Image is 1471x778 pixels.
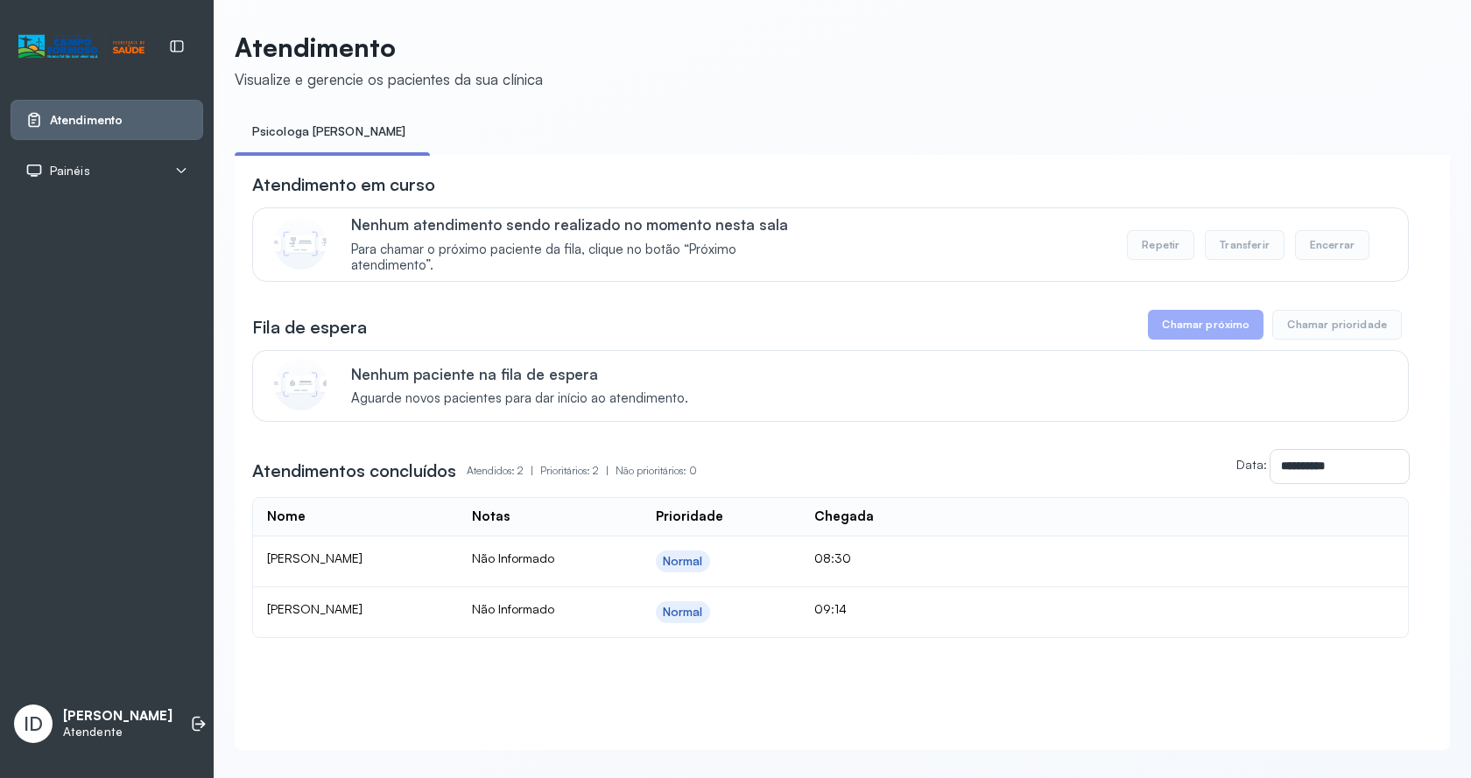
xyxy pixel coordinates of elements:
[814,550,851,565] span: 08:30
[1148,310,1263,340] button: Chamar próximo
[351,242,814,275] span: Para chamar o próximo paciente da fila, clique no botão “Próximo atendimento”.
[25,111,188,129] a: Atendimento
[351,215,814,234] p: Nenhum atendimento sendo realizado no momento nesta sala
[1205,230,1284,260] button: Transferir
[267,508,306,525] div: Nome
[252,172,435,197] h3: Atendimento em curso
[50,113,123,128] span: Atendimento
[472,550,554,565] span: Não Informado
[63,725,172,739] p: Atendente
[50,164,90,179] span: Painéis
[467,459,540,483] p: Atendidos: 2
[1236,457,1267,472] label: Data:
[235,70,543,88] div: Visualize e gerencie os pacientes da sua clínica
[663,554,703,569] div: Normal
[663,605,703,620] div: Normal
[274,358,327,410] img: Imagem de CalloutCard
[351,365,688,383] p: Nenhum paciente na fila de espera
[235,32,543,63] p: Atendimento
[1295,230,1369,260] button: Encerrar
[540,459,616,483] p: Prioritários: 2
[606,464,609,477] span: |
[472,508,510,525] div: Notas
[252,459,456,483] h3: Atendimentos concluídos
[656,508,723,525] div: Prioridade
[274,217,327,270] img: Imagem de CalloutCard
[814,601,847,616] span: 09:14
[1127,230,1194,260] button: Repetir
[235,117,423,146] a: Psicologa [PERSON_NAME]
[351,390,688,407] span: Aguarde novos pacientes para dar início ao atendimento.
[63,708,172,725] p: [PERSON_NAME]
[531,464,533,477] span: |
[1272,310,1402,340] button: Chamar prioridade
[267,550,362,565] span: [PERSON_NAME]
[252,315,367,340] h3: Fila de espera
[616,459,697,483] p: Não prioritários: 0
[472,601,554,616] span: Não Informado
[18,32,144,61] img: Logotipo do estabelecimento
[814,508,874,525] div: Chegada
[267,601,362,616] span: [PERSON_NAME]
